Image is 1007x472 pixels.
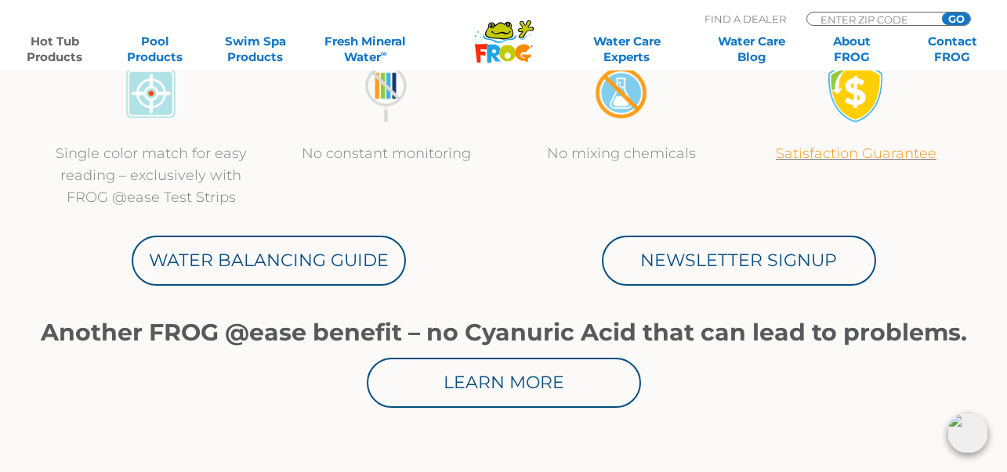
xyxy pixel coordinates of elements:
img: Satisfaction Guarantee Icon [827,64,886,123]
p: No constant monitoring [284,142,488,164]
img: icon-atease-color-match [121,64,180,123]
p: Find A Dealer [705,12,786,26]
sup: ∞ [381,48,387,59]
img: no-constant-monitoring1 [357,64,415,123]
a: Newsletter Signup [602,236,876,286]
img: openIcon [947,413,988,453]
a: Learn More [367,358,641,408]
a: Swim SpaProducts [216,34,295,65]
input: GO [942,13,970,25]
p: No mixing chemicals [520,142,723,164]
a: Water Balancing Guide [132,236,406,286]
a: AboutFROG [813,34,891,65]
p: Single color match for easy reading – exclusively with FROG @ease Test Strips [49,142,253,208]
a: Satisfaction Guarantee [776,145,936,162]
h1: Another FROG @ease benefit – no Cyanuric Acid that can lead to problems. [34,319,974,346]
a: Water CareExperts [563,34,690,65]
a: ContactFROG [913,34,991,65]
input: Zip Code Form [819,13,925,26]
a: Water CareBlog [712,34,791,65]
a: Fresh MineralWater∞ [317,34,415,65]
a: Hot TubProducts [16,34,94,65]
img: no-mixing1 [592,64,650,123]
a: PoolProducts [116,34,194,65]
